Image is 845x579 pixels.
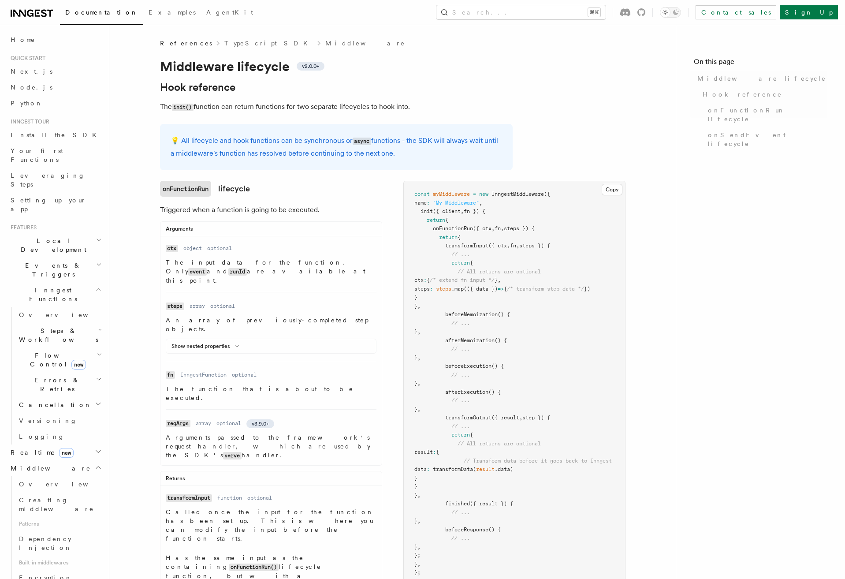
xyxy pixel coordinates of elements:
[433,200,479,206] span: "My Middleware"
[544,191,550,197] span: ({
[451,286,464,292] span: .map
[451,372,470,378] span: // ...
[7,307,104,445] div: Inngest Functions
[7,55,45,62] span: Quick start
[660,7,681,18] button: Toggle dark mode
[206,9,253,16] span: AgentKit
[424,277,427,283] span: :
[495,337,507,344] span: () {
[7,168,104,192] a: Leveraging Steps
[19,433,65,440] span: Logging
[491,191,544,197] span: InngestMiddleware
[516,243,519,249] span: ,
[149,9,196,16] span: Examples
[708,106,827,123] span: onFunctionRun lifecycle
[414,406,417,412] span: }
[445,243,488,249] span: transformInput
[491,225,495,232] span: ,
[196,420,211,427] dd: array
[414,561,417,567] span: }
[697,74,826,83] span: Middleware lifecycle
[216,420,241,427] dd: optional
[183,245,202,252] dd: object
[491,415,519,421] span: ({ result
[417,406,421,412] span: ,
[479,191,488,197] span: new
[602,184,622,195] button: Copy
[498,311,510,318] span: () {
[414,518,417,524] span: }
[143,3,201,24] a: Examples
[699,86,827,102] a: Hook reference
[451,509,470,515] span: // ...
[461,208,464,214] span: ,
[160,81,235,93] a: Hook reference
[414,294,417,300] span: }
[519,243,550,249] span: steps }) {
[11,35,35,44] span: Home
[19,481,110,488] span: Overview
[427,466,430,472] span: :
[15,372,104,397] button: Errors & Retries
[229,564,279,571] code: onFunctionRun()
[247,494,272,501] dd: optional
[7,233,104,258] button: Local Development
[232,371,257,378] dd: optional
[325,39,406,48] a: Middleware
[11,172,85,188] span: Leveraging Steps
[160,58,513,74] h1: Middleware lifecycle
[15,517,104,531] span: Patterns
[427,200,430,206] span: :
[15,326,98,344] span: Steps & Workflows
[160,181,211,197] code: onFunctionRun
[476,466,495,472] span: result
[708,131,827,148] span: onSendEvent lifecycle
[470,501,513,507] span: ({ result }) {
[694,56,827,71] h4: On this page
[166,385,376,402] p: The function that is about to be executed.
[15,476,104,492] a: Overview
[780,5,838,19] a: Sign Up
[15,400,92,409] span: Cancellation
[207,245,232,252] dd: optional
[445,527,488,533] span: beforeResponse
[451,346,470,352] span: // ...
[11,100,43,107] span: Python
[417,329,421,335] span: ,
[470,432,473,438] span: {
[458,234,461,240] span: {
[172,104,194,111] code: init()
[7,460,104,476] button: Middleware
[430,286,433,292] span: :
[427,217,445,223] span: return
[451,260,470,266] span: return
[160,39,212,48] span: References
[160,475,382,486] div: Returns
[414,277,424,283] span: ctx
[188,268,207,276] code: event
[15,347,104,372] button: Flow Controlnew
[7,32,104,48] a: Home
[166,303,184,310] code: steps
[15,429,104,445] a: Logging
[488,243,507,249] span: ({ ctx
[414,303,417,309] span: }
[501,225,504,232] span: ,
[436,5,606,19] button: Search...⌘K
[445,311,498,318] span: beforeMemoization
[507,243,510,249] span: ,
[495,277,498,283] span: }
[464,208,485,214] span: fn }) {
[180,371,227,378] dd: InngestFunction
[417,355,421,361] span: ,
[519,415,522,421] span: ,
[421,208,433,214] span: init
[584,286,590,292] span: })
[15,397,104,413] button: Cancellation
[166,433,376,460] p: Arguments passed to the framework's request handler, which are used by the SDK's handler.
[414,544,417,550] span: }
[694,71,827,86] a: Middleware lifecycle
[15,531,104,556] a: Dependency Injection
[445,415,491,421] span: transformOutput
[7,261,96,279] span: Events & Triggers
